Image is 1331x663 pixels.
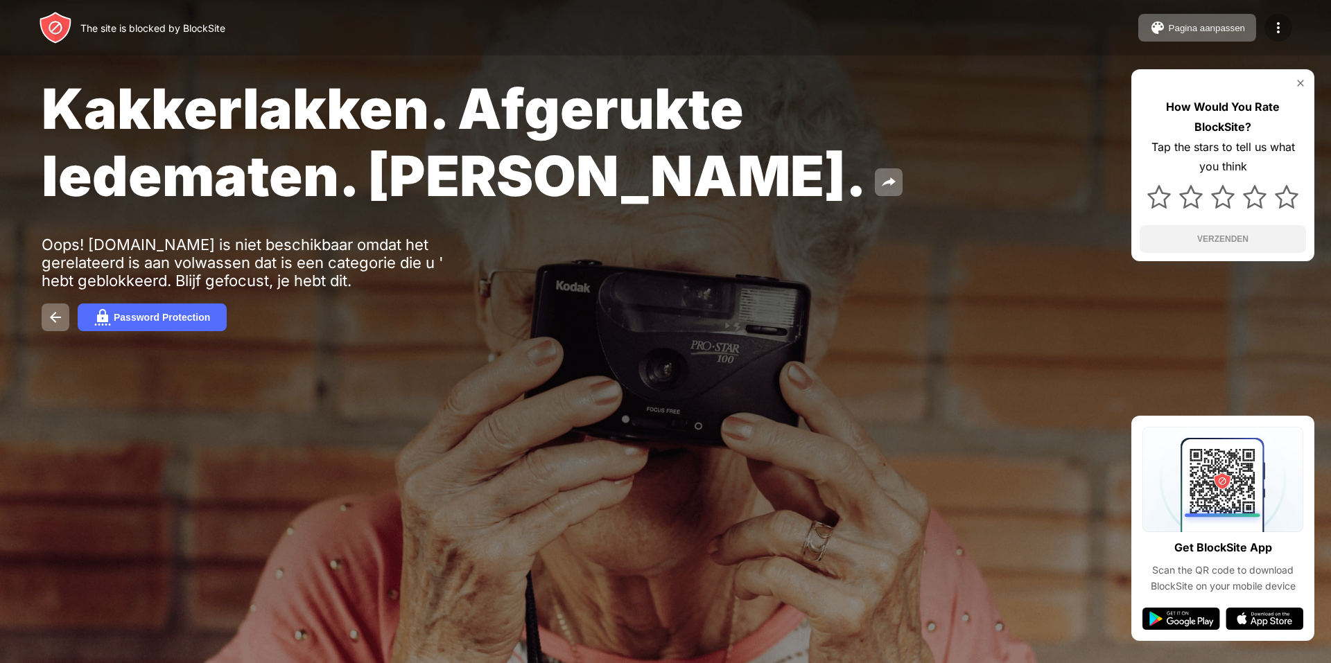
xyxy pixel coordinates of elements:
[1226,608,1303,630] img: app-store.svg
[1243,185,1267,209] img: star.svg
[1140,225,1306,253] button: VERZENDEN
[1147,185,1171,209] img: star.svg
[1174,538,1272,558] div: Get BlockSite App
[39,11,72,44] img: header-logo.svg
[80,22,225,34] div: The site is blocked by BlockSite
[1169,23,1245,33] div: Pagina aanpassen
[1149,19,1166,36] img: pallet.svg
[1140,97,1306,137] div: How Would You Rate BlockSite?
[880,174,897,191] img: share.svg
[47,309,64,326] img: back.svg
[94,309,111,326] img: password.svg
[1140,137,1306,177] div: Tap the stars to tell us what you think
[1142,427,1303,532] img: qrcode.svg
[1179,185,1203,209] img: star.svg
[1275,185,1298,209] img: star.svg
[114,312,210,323] div: Password Protection
[1138,14,1256,42] button: Pagina aanpassen
[1142,608,1220,630] img: google-play.svg
[1295,78,1306,89] img: rate-us-close.svg
[42,236,470,290] div: Oops! [DOMAIN_NAME] is niet beschikbaar omdat het gerelateerd is aan volwassen dat is een categor...
[78,303,227,331] button: Password Protection
[1142,563,1303,594] div: Scan the QR code to download BlockSite on your mobile device
[1211,185,1235,209] img: star.svg
[42,75,867,209] span: Kakkerlakken. Afgerukte ledematen. [PERSON_NAME].
[1270,19,1287,36] img: menu-icon.svg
